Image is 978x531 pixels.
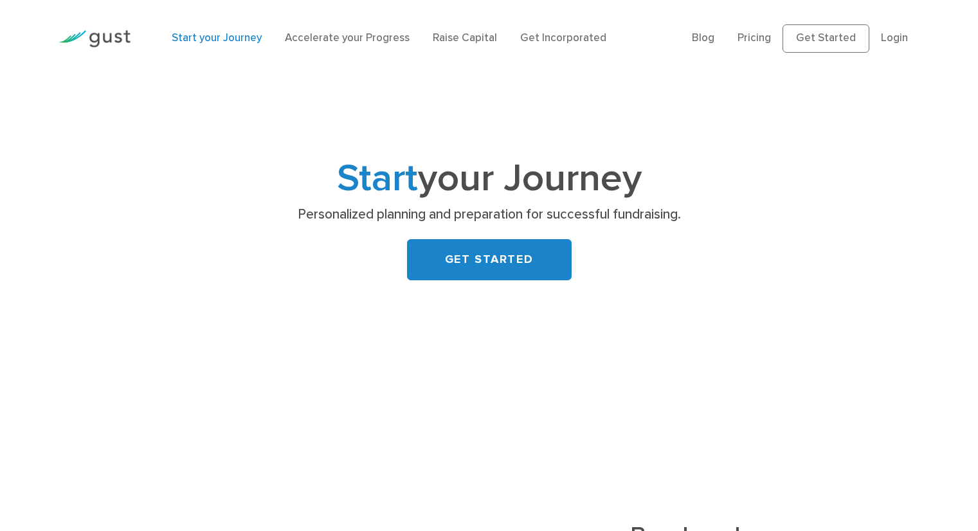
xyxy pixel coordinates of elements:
img: Gust Logo [59,30,131,48]
h1: your Journey [235,161,743,197]
a: Get Incorporated [520,32,606,44]
span: Start [337,156,418,201]
p: Personalized planning and preparation for successful fundraising. [240,206,738,224]
a: Raise Capital [433,32,497,44]
a: Get Started [783,24,869,53]
a: Blog [692,32,714,44]
a: GET STARTED [407,239,572,280]
a: Login [881,32,908,44]
a: Pricing [738,32,771,44]
a: Accelerate your Progress [285,32,410,44]
a: Start your Journey [172,32,262,44]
